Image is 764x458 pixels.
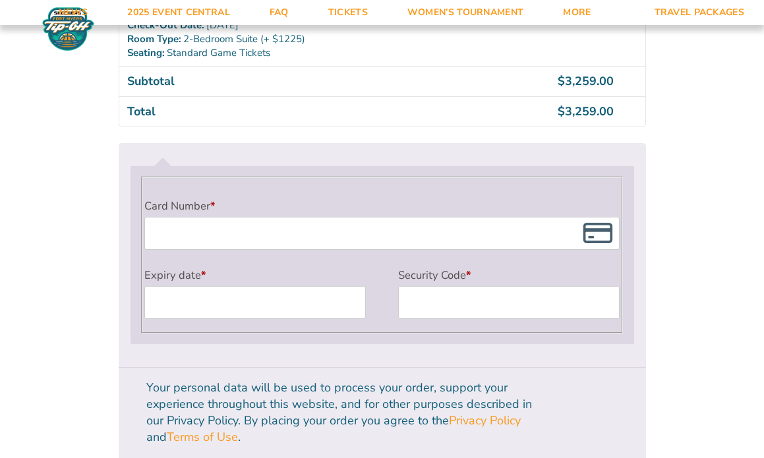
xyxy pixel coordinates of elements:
[558,73,614,89] bdi: 3,259.00
[558,103,565,119] span: $
[201,268,206,283] abbr: required
[398,264,620,286] label: Security Code
[127,18,204,32] dt: Check-Out Date:
[210,198,215,214] abbr: required
[127,32,181,46] dt: Room Type:
[40,7,97,51] img: Fort Myers Tip-Off
[449,413,521,429] a: Privacy Policy
[119,66,550,96] th: Subtotal
[141,177,623,333] fieldset: Payment Info
[127,18,543,32] p: [DATE]
[405,289,621,316] iframe: Secure Credit Card Frame - CVV
[119,96,550,127] th: Total
[558,73,565,89] span: $
[127,46,165,60] dt: Seating:
[466,268,471,283] abbr: required
[151,219,621,247] iframe: Secure Credit Card Frame - Credit Card Number
[144,264,366,286] label: Expiry date
[558,103,614,119] bdi: 3,259.00
[151,289,367,316] iframe: Secure Credit Card Frame - Expiration Date
[127,46,543,60] p: Standard Game Tickets
[144,195,620,217] label: Card Number
[167,429,238,445] a: Terms of Use
[146,380,535,446] p: Your personal data will be used to process your order, support your experience throughout this we...
[127,32,543,46] p: 2-Bedroom Suite (+ $1225)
